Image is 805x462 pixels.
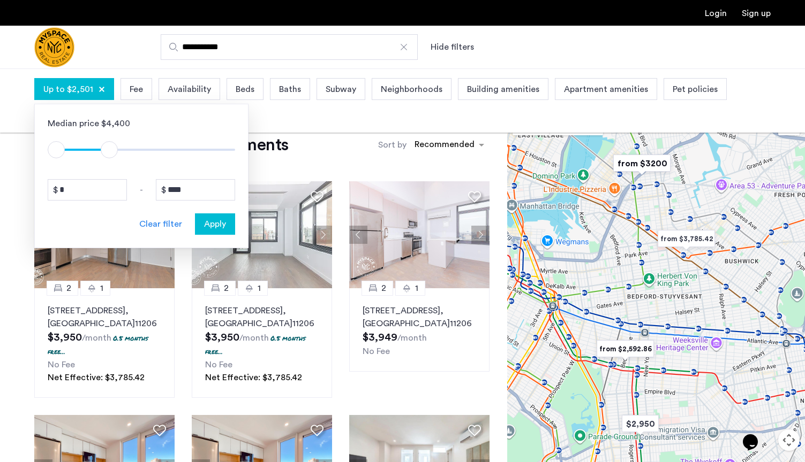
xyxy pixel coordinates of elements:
[48,141,65,158] span: ngx-slider
[34,27,74,67] img: logo
[564,83,648,96] span: Apartment amenities
[673,83,718,96] span: Pet policies
[48,149,235,151] ngx-slider: ngx-slider
[139,218,182,230] div: Clear filter
[195,213,235,235] button: button
[168,83,211,96] span: Availability
[236,83,254,96] span: Beds
[467,83,539,96] span: Building amenities
[43,83,93,96] span: Up to $2,501
[48,179,127,201] input: Price from
[48,117,235,130] div: Median price $4,400
[140,183,143,196] span: -
[34,27,74,67] a: Cazamio Logo
[130,83,143,96] span: Fee
[705,9,727,18] a: Login
[742,9,771,18] a: Registration
[101,141,118,158] span: ngx-slider-max
[161,34,418,60] input: Apartment Search
[431,41,474,53] button: Show or hide filters
[326,83,356,96] span: Subway
[156,179,235,201] input: Price to
[381,83,442,96] span: Neighborhoods
[739,419,773,451] iframe: chat widget
[279,83,301,96] span: Baths
[204,218,226,230] span: Apply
